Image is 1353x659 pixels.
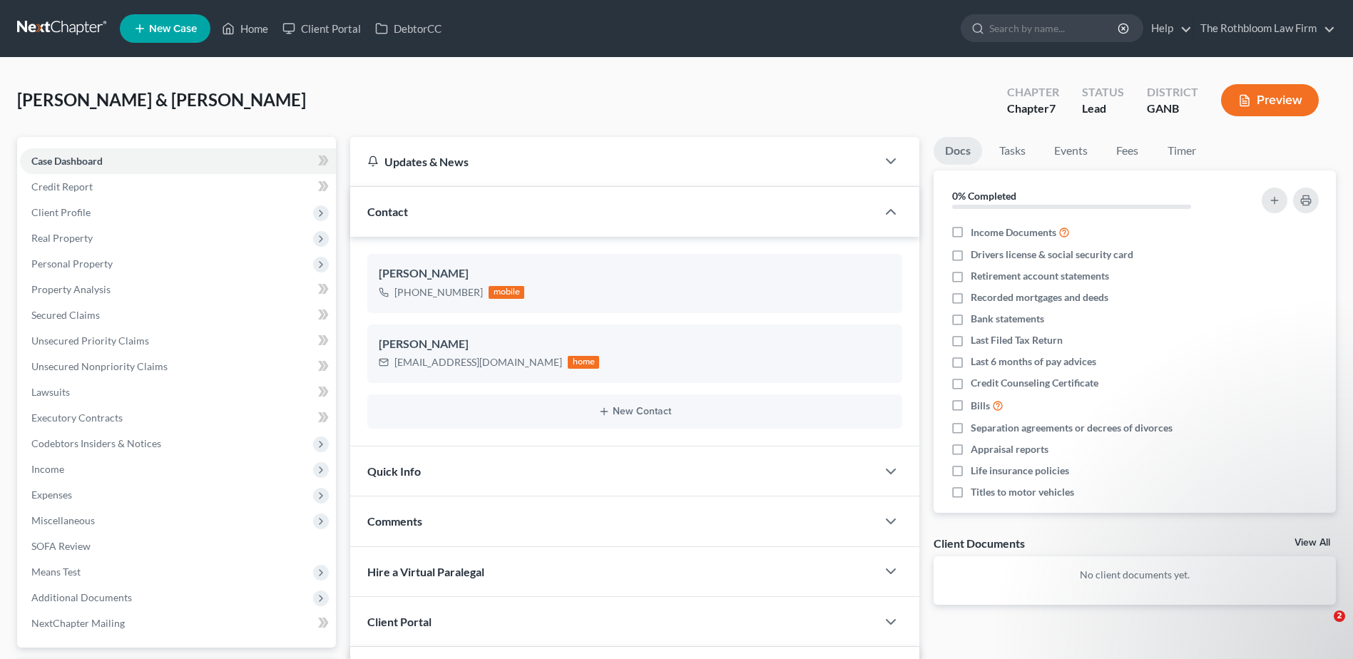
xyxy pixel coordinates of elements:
span: Last Filed Tax Return [971,333,1063,347]
div: District [1147,84,1198,101]
input: Search by name... [989,15,1120,41]
a: Home [215,16,275,41]
div: home [568,356,599,369]
span: Property Analysis [31,283,111,295]
div: Status [1082,84,1124,101]
div: [PERSON_NAME] [379,336,891,353]
div: [EMAIL_ADDRESS][DOMAIN_NAME] [394,355,562,369]
span: Miscellaneous [31,514,95,526]
span: Case Dashboard [31,155,103,167]
span: Life insurance policies [971,464,1069,478]
a: Secured Claims [20,302,336,328]
span: Last 6 months of pay advices [971,354,1096,369]
a: Tasks [988,137,1037,165]
span: Lawsuits [31,386,70,398]
span: Retirement account statements [971,269,1109,283]
span: Recorded mortgages and deeds [971,290,1108,305]
span: Real Property [31,232,93,244]
a: DebtorCC [368,16,449,41]
span: Means Test [31,566,81,578]
a: Unsecured Priority Claims [20,328,336,354]
span: Client Profile [31,206,91,218]
a: Help [1144,16,1192,41]
div: Chapter [1007,84,1059,101]
a: Credit Report [20,174,336,200]
span: Drivers license & social security card [971,247,1133,262]
span: Secured Claims [31,309,100,321]
span: Quick Info [367,464,421,478]
a: Client Portal [275,16,368,41]
span: Personal Property [31,257,113,270]
span: Separation agreements or decrees of divorces [971,421,1173,435]
span: Comments [367,514,422,528]
div: Lead [1082,101,1124,117]
strong: 0% Completed [952,190,1016,202]
div: [PERSON_NAME] [379,265,891,282]
span: Credit Counseling Certificate [971,376,1098,390]
span: Unsecured Nonpriority Claims [31,360,168,372]
span: New Case [149,24,197,34]
span: NextChapter Mailing [31,617,125,629]
span: Bills [971,399,990,413]
a: SOFA Review [20,533,336,559]
a: Docs [934,137,982,165]
div: mobile [489,286,524,299]
span: Executory Contracts [31,412,123,424]
span: Appraisal reports [971,442,1048,456]
div: GANB [1147,101,1198,117]
span: Unsecured Priority Claims [31,334,149,347]
div: [PHONE_NUMBER] [394,285,483,300]
span: Hire a Virtual Paralegal [367,565,484,578]
a: Case Dashboard [20,148,336,174]
span: Titles to motor vehicles [971,485,1074,499]
p: No client documents yet. [945,568,1324,582]
span: Income [31,463,64,475]
span: 7 [1049,101,1056,115]
a: Events [1043,137,1099,165]
a: Timer [1156,137,1208,165]
a: Fees [1105,137,1150,165]
span: 2 [1334,611,1345,622]
span: Credit Report [31,180,93,193]
iframe: Intercom live chat [1305,611,1339,645]
a: Lawsuits [20,379,336,405]
span: [PERSON_NAME] & [PERSON_NAME] [17,89,306,110]
span: Income Documents [971,225,1056,240]
span: Additional Documents [31,591,132,603]
a: Property Analysis [20,277,336,302]
span: Contact [367,205,408,218]
button: New Contact [379,406,891,417]
span: Bank statements [971,312,1044,326]
a: NextChapter Mailing [20,611,336,636]
a: The Rothbloom Law Firm [1193,16,1335,41]
span: Expenses [31,489,72,501]
a: Unsecured Nonpriority Claims [20,354,336,379]
button: Preview [1221,84,1319,116]
div: Updates & News [367,154,859,169]
div: Client Documents [934,536,1025,551]
span: SOFA Review [31,540,91,552]
span: Codebtors Insiders & Notices [31,437,161,449]
a: Executory Contracts [20,405,336,431]
span: Client Portal [367,615,432,628]
div: Chapter [1007,101,1059,117]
